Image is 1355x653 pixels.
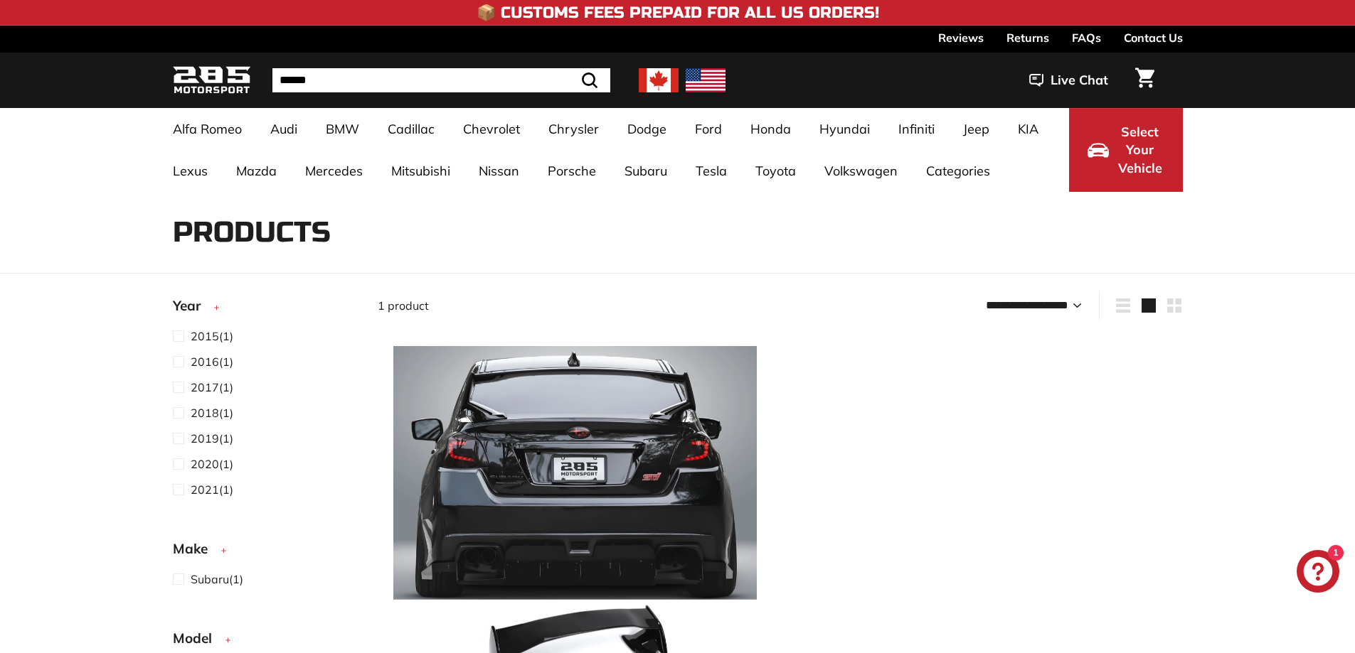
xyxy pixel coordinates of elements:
[1006,26,1049,50] a: Returns
[291,150,377,192] a: Mercedes
[173,539,218,559] span: Make
[912,150,1004,192] a: Categories
[256,108,312,150] a: Audi
[191,379,233,396] span: (1)
[191,455,233,473] span: (1)
[938,26,984,50] a: Reviews
[1127,56,1163,104] a: Cart
[949,108,1004,150] a: Jeep
[1124,26,1183,50] a: Contact Us
[377,150,464,192] a: Mitsubishi
[191,457,219,471] span: 2020
[810,150,912,192] a: Volkswagen
[534,108,613,150] a: Chrysler
[159,108,256,150] a: Alfa Romeo
[191,406,219,420] span: 2018
[159,150,222,192] a: Lexus
[173,296,211,316] span: Year
[191,431,219,446] span: 2019
[741,150,810,192] a: Toyota
[373,108,449,150] a: Cadillac
[477,4,879,21] h4: 📦 Customs Fees Prepaid for All US Orders!
[884,108,949,150] a: Infiniti
[312,108,373,150] a: BMW
[191,329,219,343] span: 2015
[191,328,233,345] span: (1)
[191,353,233,370] span: (1)
[378,297,780,314] div: 1 product
[1292,550,1344,596] inbox-online-store-chat: Shopify online store chat
[191,482,219,497] span: 2021
[681,108,736,150] a: Ford
[805,108,884,150] a: Hyundai
[1011,63,1127,98] button: Live Chat
[191,572,229,586] span: Subaru
[222,150,291,192] a: Mazda
[533,150,610,192] a: Porsche
[173,64,251,97] img: Logo_285_Motorsport_areodynamics_components
[1116,123,1164,178] span: Select Your Vehicle
[1072,26,1101,50] a: FAQs
[1051,71,1108,90] span: Live Chat
[449,108,534,150] a: Chevrolet
[681,150,741,192] a: Tesla
[173,628,223,649] span: Model
[191,404,233,421] span: (1)
[191,481,233,498] span: (1)
[191,430,233,447] span: (1)
[736,108,805,150] a: Honda
[1004,108,1053,150] a: KIA
[173,534,355,570] button: Make
[464,150,533,192] a: Nissan
[613,108,681,150] a: Dodge
[191,355,219,369] span: 2016
[1069,108,1183,192] button: Select Your Vehicle
[272,68,610,92] input: Search
[173,217,1183,248] h1: Products
[191,380,219,394] span: 2017
[173,291,355,327] button: Year
[610,150,681,192] a: Subaru
[191,571,243,588] span: (1)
